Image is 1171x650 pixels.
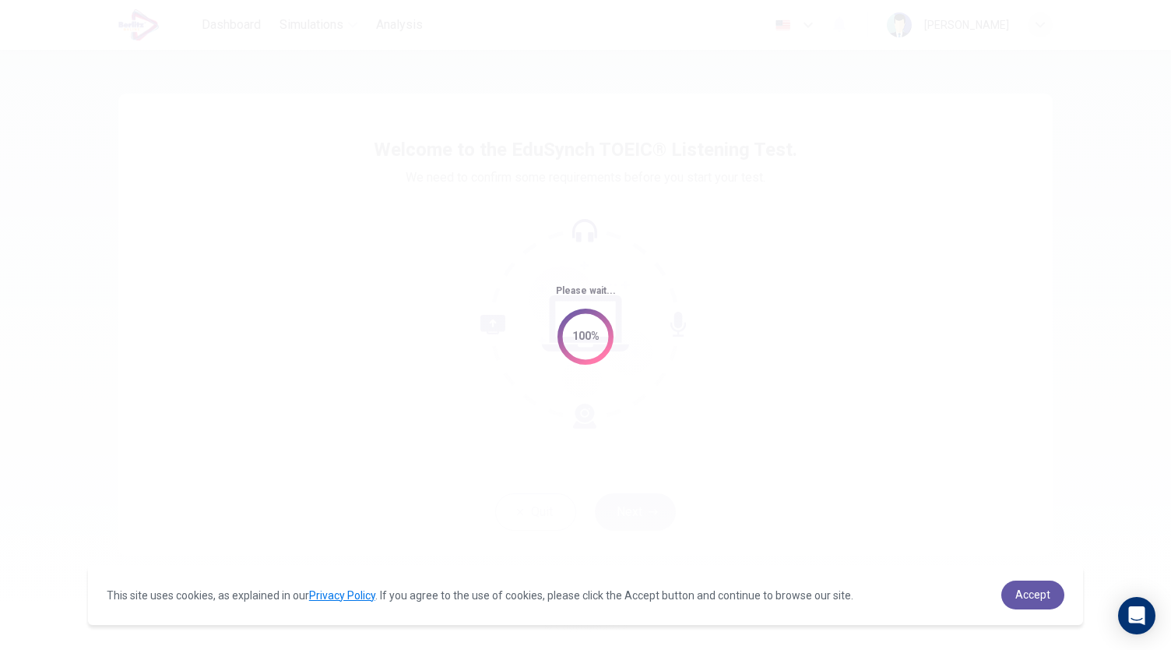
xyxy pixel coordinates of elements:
span: This site uses cookies, as explained in our . If you agree to the use of cookies, please click th... [107,589,853,602]
div: cookieconsent [88,565,1083,625]
div: Open Intercom Messenger [1118,597,1155,634]
span: Accept [1015,588,1050,601]
a: Privacy Policy [309,589,375,602]
a: dismiss cookie message [1001,581,1064,609]
span: Please wait... [556,285,616,296]
div: 100% [572,327,600,345]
